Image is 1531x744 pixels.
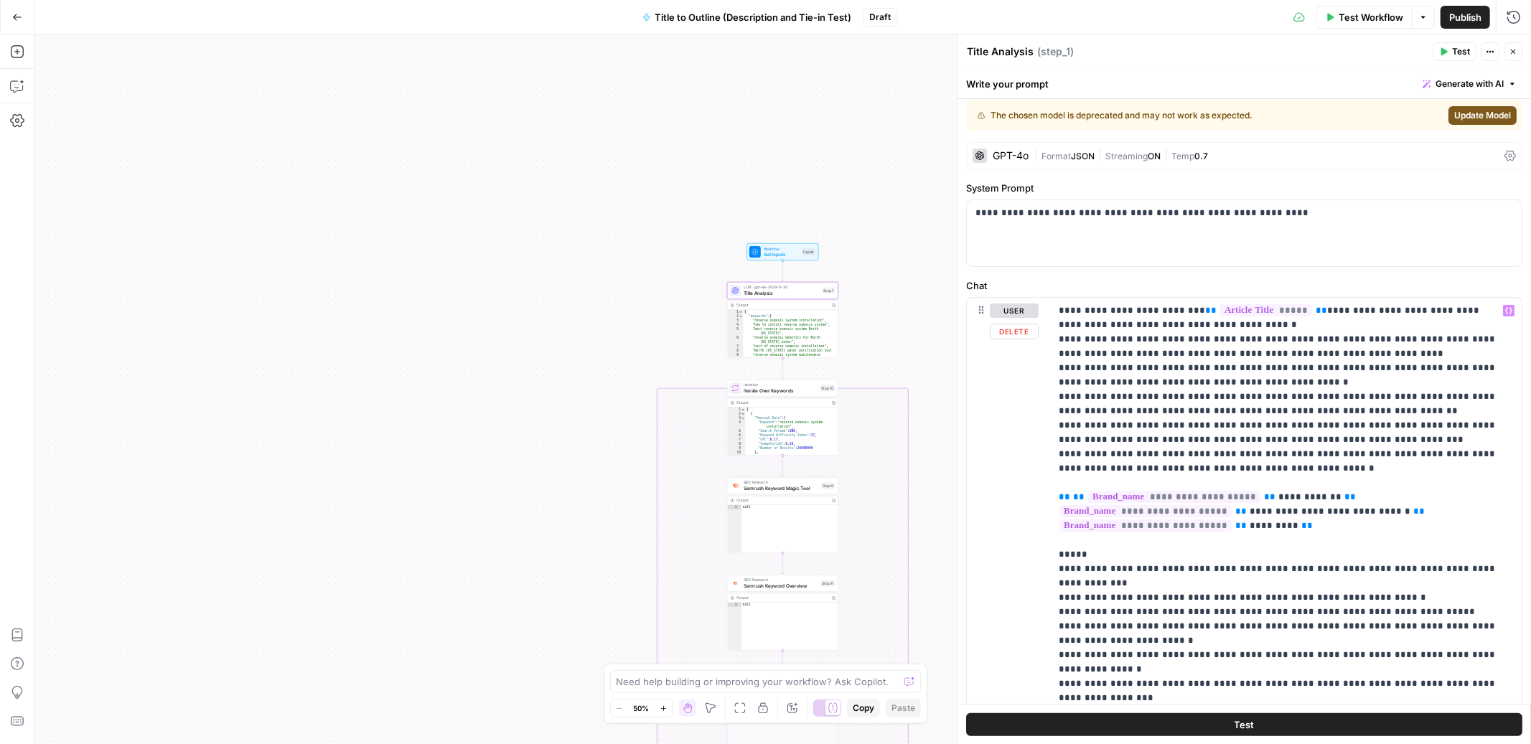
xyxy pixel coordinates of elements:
[728,353,744,362] div: 9
[1339,10,1403,24] span: Test Workflow
[727,243,838,260] div: WorkflowSet InputsInputs
[744,387,818,395] span: Iterate Over Keywords
[728,446,746,451] div: 9
[728,433,746,438] div: 6
[741,412,746,416] span: Toggle code folding, rows 2 through 314
[744,583,818,590] span: Semrush Keyword Overview
[870,11,891,24] span: Draft
[820,385,835,392] div: Step 10
[737,400,828,406] div: Output
[764,246,800,252] span: Workflow
[744,382,818,388] span: Iteration
[727,380,838,456] div: IterationIterate Over KeywordsStep 10Output[ { "Semrush Data":{ "Keyword":"reverse osmosis system...
[993,151,1029,161] div: GPT-4o
[744,285,820,291] span: LLM · gpt-4o-2024-11-20
[990,303,1039,318] button: user
[822,483,835,489] div: Step 9
[1034,148,1041,162] span: |
[655,10,852,24] span: Title to Outline (Description and Tie-in Test)
[1194,151,1208,161] span: 0.7
[821,580,835,587] div: Step 11
[728,310,744,314] div: 1
[727,477,838,553] div: SEO ResearchSemrush Keyword Magic ToolStep 9Outputnull
[1436,77,1504,90] span: Generate with AI
[739,314,744,319] span: Toggle code folding, rows 2 through 13
[741,416,746,420] span: Toggle code folding, rows 3 through 10
[728,349,744,353] div: 8
[634,6,861,29] button: Title to Outline (Description and Tie-in Test)
[744,485,819,492] span: Semrush Keyword Magic Tool
[737,498,828,504] div: Output
[728,314,744,319] div: 2
[1235,717,1255,732] span: Test
[978,109,1348,122] div: The chosen model is deprecated and may not work as expected.
[1448,106,1517,125] button: Update Model
[728,416,746,420] div: 3
[782,260,784,281] g: Edge from start to step_1
[1441,6,1490,29] button: Publish
[1171,151,1194,161] span: Temp
[744,578,818,583] span: SEO Research
[728,451,746,455] div: 10
[1037,44,1074,59] span: ( step_1 )
[853,702,874,715] span: Copy
[823,288,835,294] div: Step 1
[782,651,784,672] g: Edge from step_11 to step_12
[1452,45,1470,58] span: Test
[728,505,742,509] div: 1
[1454,109,1511,122] span: Update Model
[744,480,819,486] span: SEO Research
[732,580,739,587] img: v3j4otw2j2lxnxfkcl44e66h4fup
[737,303,828,309] div: Output
[739,310,744,314] span: Toggle code folding, rows 1 through 14
[1041,151,1071,161] span: Format
[728,344,744,349] div: 7
[1095,148,1105,162] span: |
[728,408,746,412] div: 1
[886,699,921,717] button: Paste
[728,323,744,327] div: 4
[782,358,784,379] g: Edge from step_1 to step_10
[728,319,744,323] div: 3
[1433,42,1476,61] button: Test
[782,456,784,476] g: Edge from step_10 to step_9
[728,442,746,446] div: 8
[741,408,746,412] span: Toggle code folding, rows 1 through 675
[727,282,838,358] div: LLM · gpt-4o-2024-11-20Title AnalysisStep 1Output{ "keywords":[ "reverse osmosis system installat...
[728,412,746,416] div: 2
[966,278,1522,293] label: Chat
[1449,10,1481,24] span: Publish
[732,482,739,489] img: 8a3tdog8tf0qdwwcclgyu02y995m
[1105,151,1148,161] span: Streaming
[728,603,742,607] div: 1
[966,713,1522,736] button: Test
[967,44,1034,59] textarea: Title Analysis
[1148,151,1161,161] span: ON
[727,575,838,651] div: SEO ResearchSemrush Keyword OverviewStep 11Outputnull
[744,290,820,297] span: Title Analysis
[802,249,816,255] div: Inputs
[891,702,915,715] span: Paste
[728,336,744,344] div: 6
[728,429,746,433] div: 5
[1071,151,1095,161] span: JSON
[728,455,746,459] div: 11
[958,69,1531,98] div: Write your prompt
[728,438,746,442] div: 7
[966,181,1522,195] label: System Prompt
[1161,148,1171,162] span: |
[728,327,744,336] div: 5
[728,420,746,429] div: 4
[634,702,650,714] span: 50%
[1417,75,1522,93] button: Generate with AI
[1316,6,1412,29] button: Test Workflow
[782,553,784,574] g: Edge from step_9 to step_11
[990,324,1039,339] button: Delete
[764,251,800,258] span: Set Inputs
[737,595,828,601] div: Output
[847,699,880,717] button: Copy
